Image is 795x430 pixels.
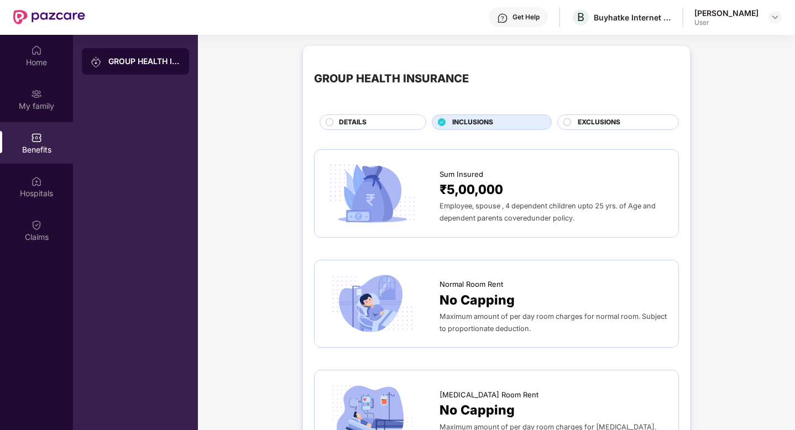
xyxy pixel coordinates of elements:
span: Maximum amount of per day room charges for normal room. Subject to proportionate deduction. [440,312,667,333]
img: svg+xml;base64,PHN2ZyBpZD0iQmVuZWZpdHMiIHhtbG5zPSJodHRwOi8vd3d3LnczLm9yZy8yMDAwL3N2ZyIgd2lkdGg9Ij... [31,132,42,143]
span: INCLUSIONS [452,117,493,128]
img: svg+xml;base64,PHN2ZyBpZD0iQ2xhaW0iIHhtbG5zPSJodHRwOi8vd3d3LnczLm9yZy8yMDAwL3N2ZyIgd2lkdGg9IjIwIi... [31,219,42,230]
span: [MEDICAL_DATA] Room Rent [440,389,538,400]
span: Employee, spouse , 4 dependent children upto 25 yrs. of Age and dependent parents coveredunder po... [440,202,656,222]
span: No Capping [440,290,515,310]
div: Buyhatke Internet Pvt Ltd [594,12,671,23]
img: svg+xml;base64,PHN2ZyBpZD0iSG9zcGl0YWxzIiB4bWxucz0iaHR0cDovL3d3dy53My5vcmcvMjAwMC9zdmciIHdpZHRoPS... [31,176,42,187]
span: No Capping [440,400,515,420]
img: svg+xml;base64,PHN2ZyBpZD0iSGVscC0zMngzMiIgeG1sbnM9Imh0dHA6Ly93d3cudzMub3JnLzIwMDAvc3ZnIiB3aWR0aD... [497,13,508,24]
img: svg+xml;base64,PHN2ZyBpZD0iRHJvcGRvd24tMzJ4MzIiIHhtbG5zPSJodHRwOi8vd3d3LnczLm9yZy8yMDAwL3N2ZyIgd2... [771,13,780,22]
span: EXCLUSIONS [578,117,620,128]
div: Get Help [512,13,540,22]
img: svg+xml;base64,PHN2ZyBpZD0iSG9tZSIgeG1sbnM9Imh0dHA6Ly93d3cudzMub3JnLzIwMDAvc3ZnIiB3aWR0aD0iMjAiIG... [31,45,42,56]
span: Sum Insured [440,169,483,180]
span: ₹5,00,000 [440,180,503,200]
div: [PERSON_NAME] [694,8,759,18]
div: GROUP HEALTH INSURANCE [108,56,180,67]
span: Normal Room Rent [440,279,503,290]
img: New Pazcare Logo [13,10,85,24]
img: icon [326,161,419,226]
span: DETAILS [339,117,367,128]
img: svg+xml;base64,PHN2ZyB3aWR0aD0iMjAiIGhlaWdodD0iMjAiIHZpZXdCb3g9IjAgMCAyMCAyMCIgZmlsbD0ibm9uZSIgeG... [91,56,102,67]
img: svg+xml;base64,PHN2ZyB3aWR0aD0iMjAiIGhlaWdodD0iMjAiIHZpZXdCb3g9IjAgMCAyMCAyMCIgZmlsbD0ibm9uZSIgeG... [31,88,42,99]
img: icon [326,271,419,337]
div: User [694,18,759,27]
div: GROUP HEALTH INSURANCE [314,70,469,87]
span: B [577,11,584,24]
